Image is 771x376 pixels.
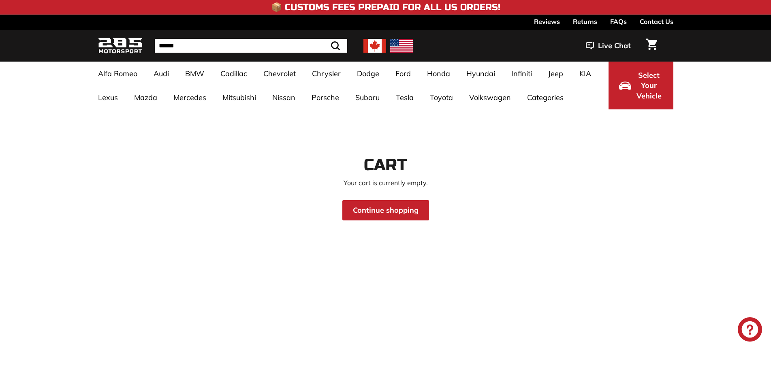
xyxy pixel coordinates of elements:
[458,62,503,85] a: Hyundai
[575,36,641,56] button: Live Chat
[461,85,519,109] a: Volkswagen
[98,156,673,174] h1: Cart
[90,85,126,109] a: Lexus
[347,85,388,109] a: Subaru
[342,200,429,220] a: Continue shopping
[598,41,631,51] span: Live Chat
[422,85,461,109] a: Toyota
[571,62,599,85] a: KIA
[635,70,663,101] span: Select Your Vehicle
[349,62,387,85] a: Dodge
[609,62,673,109] button: Select Your Vehicle
[264,85,303,109] a: Nissan
[145,62,177,85] a: Audi
[304,62,349,85] a: Chrysler
[98,178,673,188] p: Your cart is currently empty.
[98,36,143,56] img: Logo_285_Motorsport_areodynamics_components
[255,62,304,85] a: Chevrolet
[388,85,422,109] a: Tesla
[177,62,212,85] a: BMW
[90,62,145,85] a: Alfa Romeo
[540,62,571,85] a: Jeep
[126,85,165,109] a: Mazda
[610,15,627,28] a: FAQs
[214,85,264,109] a: Mitsubishi
[573,15,597,28] a: Returns
[271,2,500,12] h4: 📦 Customs Fees Prepaid for All US Orders!
[641,32,662,60] a: Cart
[155,39,347,53] input: Search
[735,317,765,344] inbox-online-store-chat: Shopify online store chat
[503,62,540,85] a: Infiniti
[387,62,419,85] a: Ford
[640,15,673,28] a: Contact Us
[303,85,347,109] a: Porsche
[419,62,458,85] a: Honda
[165,85,214,109] a: Mercedes
[212,62,255,85] a: Cadillac
[519,85,572,109] a: Categories
[534,15,560,28] a: Reviews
